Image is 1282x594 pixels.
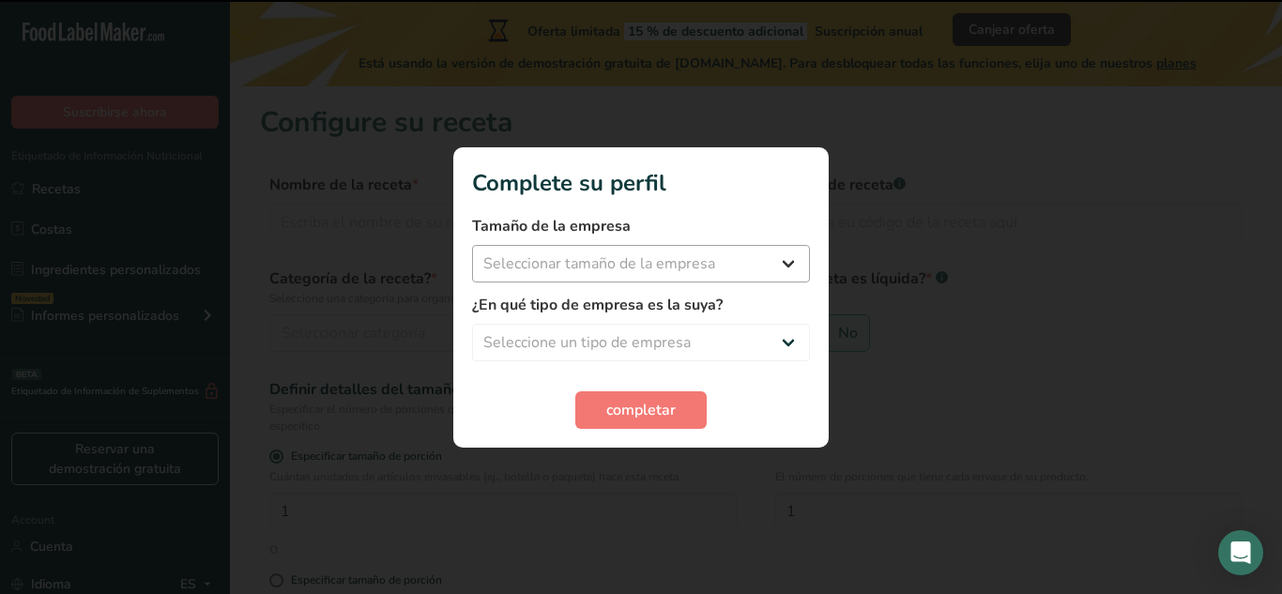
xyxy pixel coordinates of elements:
label: Tamaño de la empresa [472,215,810,237]
h1: Complete su perfil [472,166,810,200]
button: completar [575,391,707,429]
span: completar [606,399,676,421]
div: Open Intercom Messenger [1218,530,1263,575]
label: ¿En qué tipo de empresa es la suya? [472,294,810,316]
